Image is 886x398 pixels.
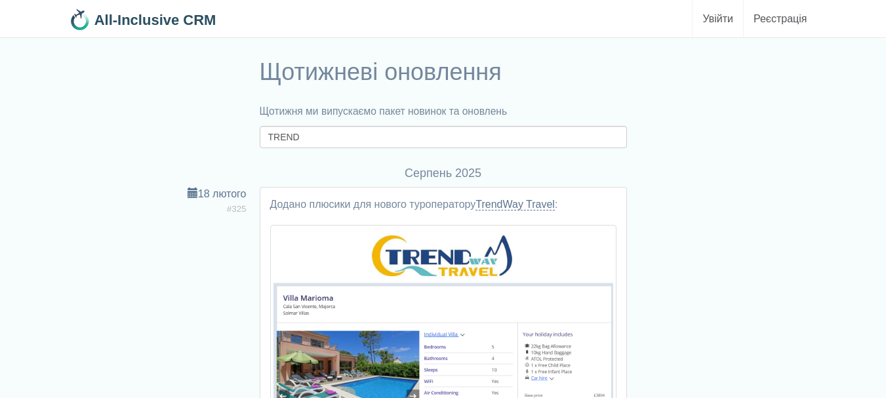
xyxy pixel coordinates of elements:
[270,197,616,212] p: Додано плюсики для нового туроператору :
[260,104,627,119] p: Щотижня ми випускаємо пакет новинок та оновлень
[475,199,555,210] a: TrendWay Travel
[260,126,627,148] input: Пошук новини за словом
[70,9,91,30] img: 32x32.png
[227,204,247,214] span: #325
[94,12,216,28] b: All-Inclusive CRM
[260,59,627,85] h1: Щотижневі оновлення
[188,188,247,199] a: 18 лютого
[70,167,817,180] h4: серпень 2025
